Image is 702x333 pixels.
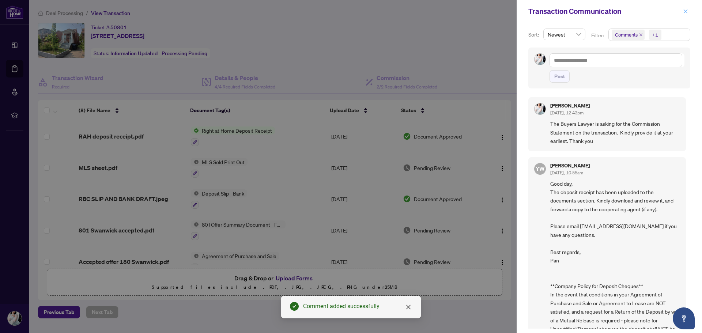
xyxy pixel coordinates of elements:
div: Comment added successfully [303,302,412,311]
span: close [683,9,688,14]
span: Comments [612,30,645,40]
span: close [639,33,643,37]
button: Open asap [673,307,695,329]
h5: [PERSON_NAME] [550,103,590,108]
img: Profile Icon [535,54,546,65]
p: Filter: [591,31,605,39]
div: Transaction Communication [528,6,681,17]
button: Post [550,70,570,83]
span: [DATE], 10:55am [550,170,583,175]
span: [DATE], 12:43pm [550,110,584,116]
span: Comments [615,31,638,38]
span: close [405,304,411,310]
a: Close [404,303,412,311]
span: The Buyers Lawyer is asking for the Commission Statement on the transaction. Kindly provide it at... [550,120,680,145]
div: +1 [652,31,658,38]
img: Profile Icon [535,103,546,114]
p: Sort: [528,31,540,39]
span: YW [536,164,545,173]
span: check-circle [290,302,299,311]
h5: [PERSON_NAME] [550,163,590,168]
span: Newest [548,29,581,40]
